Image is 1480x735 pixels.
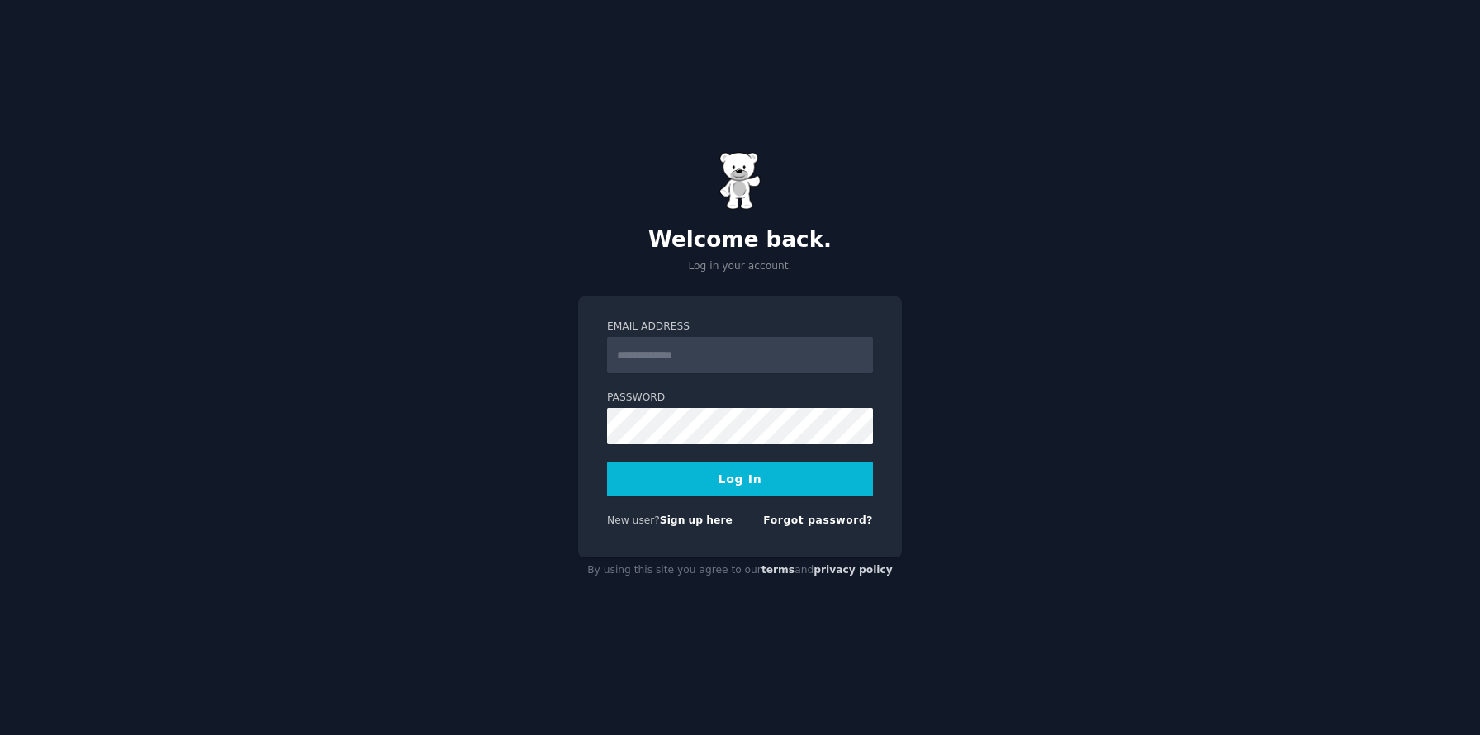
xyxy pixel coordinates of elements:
label: Password [607,391,873,405]
a: privacy policy [814,564,893,576]
a: Forgot password? [763,514,873,526]
h2: Welcome back. [578,227,902,254]
a: Sign up here [660,514,733,526]
p: Log in your account. [578,259,902,274]
img: Gummy Bear [719,152,761,210]
label: Email Address [607,320,873,334]
button: Log In [607,462,873,496]
a: terms [761,564,795,576]
div: By using this site you agree to our and [578,557,902,584]
span: New user? [607,514,660,526]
